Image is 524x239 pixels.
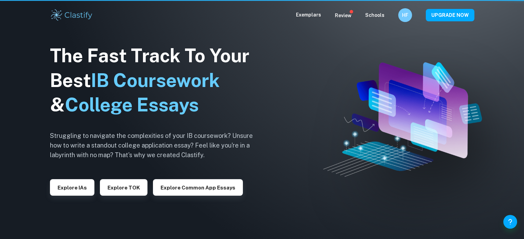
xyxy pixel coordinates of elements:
[50,8,94,22] img: Clastify logo
[50,179,94,196] button: Explore IAs
[65,94,199,116] span: College Essays
[335,12,351,19] p: Review
[50,131,264,160] h6: Struggling to navigate the complexities of your IB coursework? Unsure how to write a standout col...
[153,179,243,196] button: Explore Common App essays
[296,11,321,19] p: Exemplars
[153,184,243,191] a: Explore Common App essays
[100,179,147,196] button: Explore TOK
[100,184,147,191] a: Explore TOK
[398,8,412,22] button: HF
[503,215,517,229] button: Help and Feedback
[50,184,94,191] a: Explore IAs
[365,12,384,18] a: Schools
[401,11,409,19] h6: HF
[323,62,482,177] img: Clastify hero
[426,9,474,21] button: UPGRADE NOW
[91,69,220,91] span: IB Coursework
[50,43,264,118] h1: The Fast Track To Your Best &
